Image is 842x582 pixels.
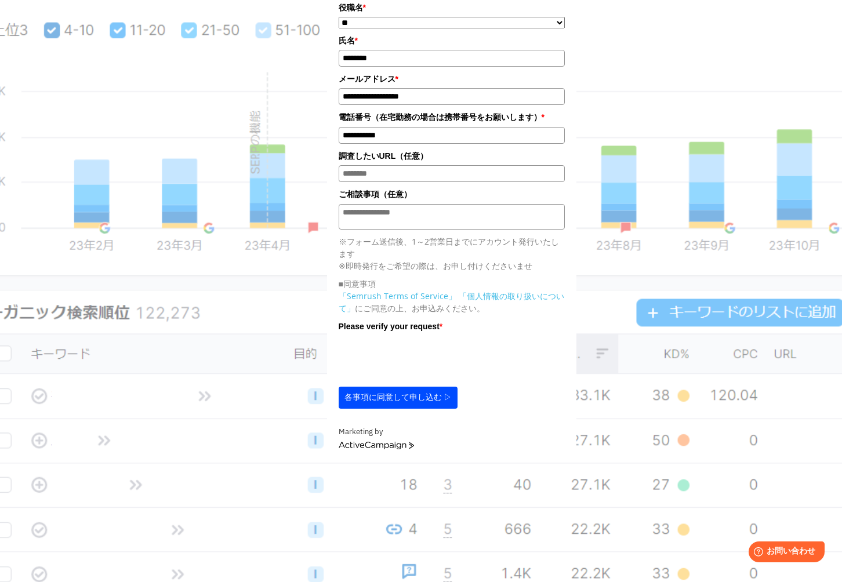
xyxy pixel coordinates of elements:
[339,150,565,162] label: 調査したいURL（任意）
[339,387,458,409] button: 各事項に同意して申し込む ▷
[739,537,829,569] iframe: Help widget launcher
[339,1,565,14] label: 役職名
[339,290,565,314] p: にご同意の上、お申込みください。
[339,111,565,123] label: 電話番号（在宅勤務の場合は携帯番号をお願いします）
[339,320,565,333] label: Please verify your request
[339,188,565,201] label: ご相談事項（任意）
[339,290,456,301] a: 「Semrush Terms of Service」
[339,426,565,438] div: Marketing by
[339,336,515,381] iframe: reCAPTCHA
[339,34,565,47] label: 氏名
[339,235,565,272] p: ※フォーム送信後、1～2営業日までにアカウント発行いたします ※即時発行をご希望の際は、お申し付けくださいませ
[339,290,564,314] a: 「個人情報の取り扱いについて」
[339,72,565,85] label: メールアドレス
[339,278,565,290] p: ■同意事項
